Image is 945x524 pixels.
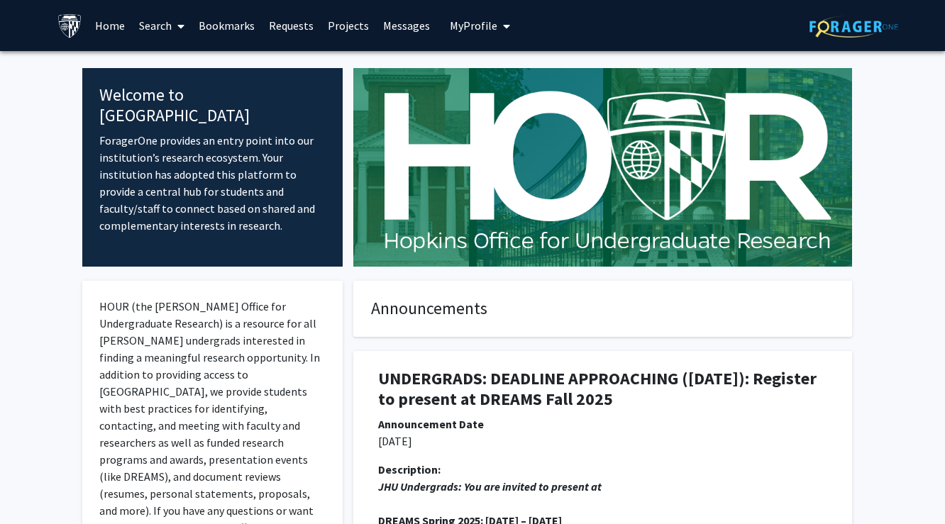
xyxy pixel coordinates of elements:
[132,1,192,50] a: Search
[353,68,852,267] img: Cover Image
[809,16,898,38] img: ForagerOne Logo
[376,1,437,50] a: Messages
[57,13,82,38] img: Johns Hopkins University Logo
[378,433,827,450] p: [DATE]
[378,369,827,410] h1: UNDERGRADS: DEADLINE APPROACHING ([DATE]): Register to present at DREAMS Fall 2025
[99,85,326,126] h4: Welcome to [GEOGRAPHIC_DATA]
[378,479,602,494] em: JHU Undergrads: You are invited to present at
[192,1,262,50] a: Bookmarks
[371,299,834,319] h4: Announcements
[321,1,376,50] a: Projects
[450,18,497,33] span: My Profile
[262,1,321,50] a: Requests
[11,460,60,513] iframe: Chat
[99,132,326,234] p: ForagerOne provides an entry point into our institution’s research ecosystem. Your institution ha...
[88,1,132,50] a: Home
[378,461,827,478] div: Description:
[378,416,827,433] div: Announcement Date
